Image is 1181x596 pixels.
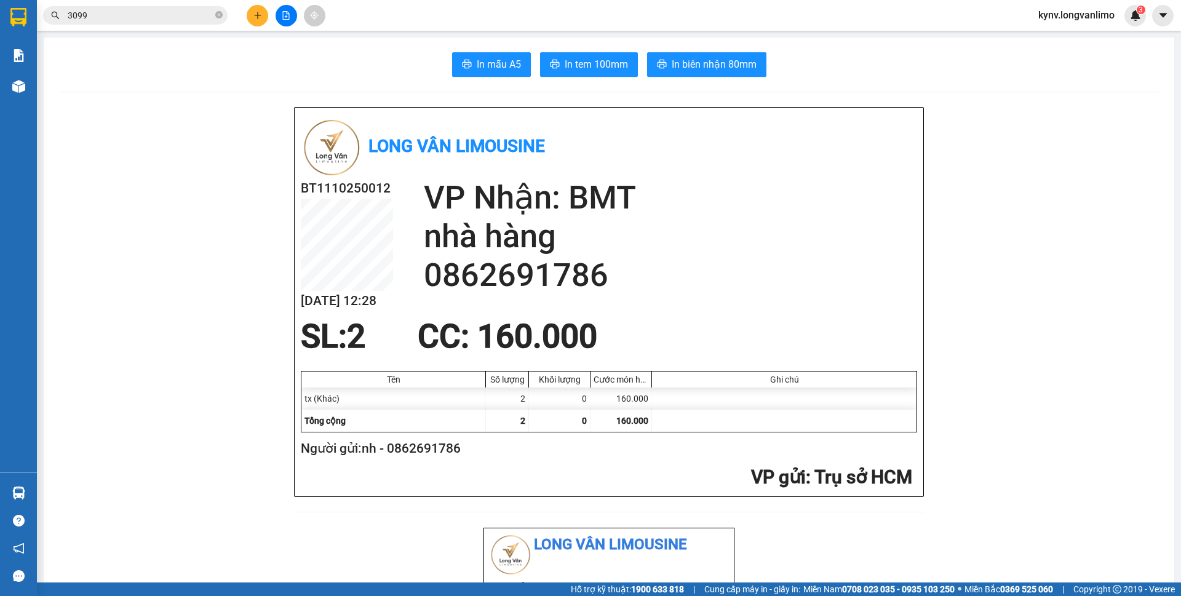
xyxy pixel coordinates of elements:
img: warehouse-icon [12,487,25,499]
h2: nhà hàng [424,217,917,256]
span: 3 [1139,6,1143,14]
div: Số lượng [489,375,525,384]
span: caret-down [1158,10,1169,21]
div: Cước món hàng [594,375,648,384]
sup: 3 [1137,6,1145,14]
span: aim [310,11,319,20]
span: copyright [1113,585,1121,594]
img: icon-new-feature [1130,10,1141,21]
span: notification [13,542,25,554]
img: logo.jpg [301,117,362,178]
button: aim [304,5,325,26]
h2: VP Nhận: BMT [424,178,917,217]
span: 2 [347,317,365,356]
button: printerIn mẫu A5 [452,52,531,77]
img: logo-vxr [10,8,26,26]
li: VP BMT [599,579,709,593]
span: | [693,582,695,596]
span: ⚪️ [958,587,961,592]
button: printerIn biên nhận 80mm [647,52,766,77]
img: logo.jpg [489,533,532,576]
div: 2 [486,387,529,410]
input: Tìm tên, số ĐT hoặc mã đơn [68,9,213,22]
button: printerIn tem 100mm [540,52,638,77]
div: CC : 160.000 [410,318,605,355]
span: printer [550,59,560,71]
strong: 0708 023 035 - 0935 103 250 [842,584,955,594]
span: In mẫu A5 [477,57,521,72]
span: printer [462,59,472,71]
span: message [13,570,25,582]
span: Hỗ trợ kỹ thuật: [571,582,684,596]
img: solution-icon [12,49,25,62]
h2: Người gửi: nh - 0862691786 [301,439,912,459]
div: tx (Khác) [301,387,486,410]
button: caret-down [1152,5,1174,26]
span: search [51,11,60,20]
span: file-add [282,11,290,20]
h2: [DATE] 12:28 [301,291,393,311]
div: Tên [304,375,482,384]
div: 160.000 [590,387,652,410]
span: Cung cấp máy in - giấy in: [704,582,800,596]
span: kynv.longvanlimo [1028,7,1124,23]
span: VP gửi [751,466,806,488]
h2: BT1110250012 [301,178,393,199]
li: Long Vân Limousine [489,533,729,557]
h2: 0862691786 [424,256,917,295]
span: close-circle [215,11,223,18]
span: SL: [301,317,347,356]
span: close-circle [215,10,223,22]
span: 160.000 [616,416,648,426]
span: Tổng cộng [304,416,346,426]
span: 2 [520,416,525,426]
li: VP Trụ sở HCM [489,579,599,593]
img: warehouse-icon [12,80,25,93]
div: Khối lượng [532,375,587,384]
div: Ghi chú [655,375,913,384]
span: question-circle [13,515,25,526]
h2: : Trụ sở HCM [301,465,912,490]
b: Long Vân Limousine [368,136,545,156]
button: plus [247,5,268,26]
span: Miền Nam [803,582,955,596]
span: printer [657,59,667,71]
span: In tem 100mm [565,57,628,72]
span: In biên nhận 80mm [672,57,757,72]
div: 0 [529,387,590,410]
span: Miền Bắc [964,582,1053,596]
span: 0 [582,416,587,426]
button: file-add [276,5,297,26]
span: plus [253,11,262,20]
span: | [1062,582,1064,596]
strong: 1900 633 818 [631,584,684,594]
strong: 0369 525 060 [1000,584,1053,594]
